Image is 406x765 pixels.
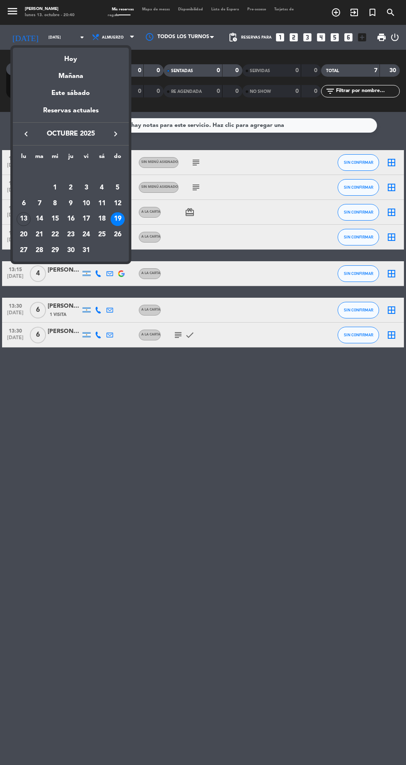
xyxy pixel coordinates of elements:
td: 9 de octubre de 2025 [63,196,79,211]
div: 10 [79,197,93,211]
td: 30 de octubre de 2025 [63,243,79,258]
td: 7 de octubre de 2025 [31,196,47,211]
div: 4 [95,181,109,195]
td: 20 de octubre de 2025 [16,227,32,243]
td: 17 de octubre de 2025 [78,211,94,227]
i: keyboard_arrow_left [21,129,31,139]
td: 22 de octubre de 2025 [47,227,63,243]
div: 7 [32,197,46,211]
td: 2 de octubre de 2025 [63,180,79,196]
div: Hoy [13,48,129,65]
td: 16 de octubre de 2025 [63,211,79,227]
div: 26 [111,228,125,242]
div: 31 [79,243,93,257]
td: OCT. [16,165,126,180]
td: 13 de octubre de 2025 [16,211,32,227]
div: 12 [111,197,125,211]
div: 29 [48,243,62,257]
td: 23 de octubre de 2025 [63,227,79,243]
button: keyboard_arrow_right [108,129,123,139]
td: 26 de octubre de 2025 [110,227,126,243]
td: 14 de octubre de 2025 [31,211,47,227]
td: 1 de octubre de 2025 [47,180,63,196]
div: 6 [17,197,31,211]
div: 17 [79,212,93,226]
div: 19 [111,212,125,226]
div: 8 [48,197,62,211]
div: 16 [64,212,78,226]
td: 8 de octubre de 2025 [47,196,63,211]
td: 10 de octubre de 2025 [78,196,94,211]
td: 15 de octubre de 2025 [47,211,63,227]
td: 31 de octubre de 2025 [78,243,94,258]
td: 5 de octubre de 2025 [110,180,126,196]
div: 24 [79,228,93,242]
td: 12 de octubre de 2025 [110,196,126,211]
div: 30 [64,243,78,257]
div: 14 [32,212,46,226]
div: Mañana [13,65,129,82]
td: 19 de octubre de 2025 [110,211,126,227]
div: 20 [17,228,31,242]
td: 6 de octubre de 2025 [16,196,32,211]
td: 4 de octubre de 2025 [94,180,110,196]
td: 11 de octubre de 2025 [94,196,110,211]
div: 9 [64,197,78,211]
td: 25 de octubre de 2025 [94,227,110,243]
th: sábado [94,152,110,165]
td: 27 de octubre de 2025 [16,243,32,258]
th: domingo [110,152,126,165]
div: 1 [48,181,62,195]
div: 5 [111,181,125,195]
td: 21 de octubre de 2025 [31,227,47,243]
span: octubre 2025 [34,129,108,139]
td: 24 de octubre de 2025 [78,227,94,243]
div: 23 [64,228,78,242]
div: 25 [95,228,109,242]
td: 29 de octubre de 2025 [47,243,63,258]
div: 22 [48,228,62,242]
div: 3 [79,181,93,195]
div: 27 [17,243,31,257]
th: lunes [16,152,32,165]
td: 3 de octubre de 2025 [78,180,94,196]
th: martes [31,152,47,165]
td: 28 de octubre de 2025 [31,243,47,258]
div: Este sábado [13,82,129,105]
div: 2 [64,181,78,195]
div: Reservas actuales [13,105,129,122]
th: viernes [78,152,94,165]
i: keyboard_arrow_right [111,129,121,139]
button: keyboard_arrow_left [19,129,34,139]
div: 13 [17,212,31,226]
td: 18 de octubre de 2025 [94,211,110,227]
div: 18 [95,212,109,226]
div: 21 [32,228,46,242]
div: 11 [95,197,109,211]
div: 28 [32,243,46,257]
div: 15 [48,212,62,226]
th: miércoles [47,152,63,165]
th: jueves [63,152,79,165]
